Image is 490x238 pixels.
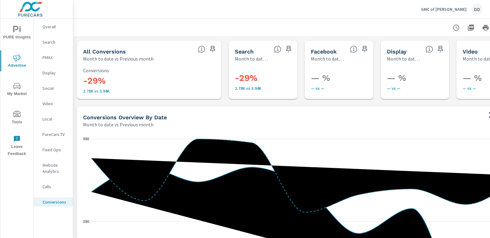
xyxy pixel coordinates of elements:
[311,55,345,62] p: Month to date vs Previous month
[83,68,215,73] p: Conversions
[34,53,73,62] div: PMAX
[311,86,392,91] p: — vs —
[284,44,294,54] span: Save this to your personalized report
[42,39,68,45] p: Search
[198,46,205,53] span: All Conversions include Actions, Leads and Unmapped Conversions
[426,46,433,53] span: Display Conversions include Actions, Leads and Unmapped Conversions
[465,22,477,34] button: "Export Report to PDF"
[42,70,68,76] p: Display
[83,121,154,128] p: Month to date vs Previous month
[472,4,483,15] div: DD
[83,76,215,86] h3: -29%
[387,48,407,55] h5: Display
[83,55,154,62] p: Month to date vs Previous month
[463,48,478,55] h5: Video
[2,26,32,41] span: PURE Insights
[235,55,269,62] p: Month to date vs Previous month
[350,46,357,53] span: All conversions reported from Facebook with duplicates filtered out
[34,84,73,93] div: Social
[387,86,468,91] p: — vs —
[2,135,32,157] span: Leave Feedback
[235,48,254,55] h5: Search
[34,182,73,191] div: Calls
[235,86,316,91] p: 2,785 vs 3,936
[34,99,73,108] div: Video
[208,44,218,54] span: Save this to your personalized report
[34,197,73,207] div: Conversions
[311,48,337,55] h5: Facebook
[83,137,89,141] text: 580
[42,116,68,122] p: Local
[421,6,467,12] p: GMC of [PERSON_NAME]
[34,38,73,47] div: Search
[42,162,68,174] p: Website Analytics
[42,131,68,137] p: PureCars TV
[42,147,68,153] p: Fixed Ops
[360,44,370,54] span: Save this to your personalized report
[42,101,68,107] p: Video
[34,130,73,139] div: PureCars TV
[34,161,73,176] div: Website Analytics
[34,114,73,124] div: Local
[34,145,73,154] div: Fixed Ops
[274,46,281,53] span: Search Conversions include Actions, Leads and Unmapped Conversions.
[387,73,468,83] h3: — %
[387,55,421,62] p: Month to date vs Previous month
[42,199,68,205] p: Conversions
[2,111,32,126] span: Tools
[83,89,215,93] p: 2,785 vs 3,936
[2,82,32,97] span: My Market
[311,73,392,83] h3: — %
[42,85,68,91] p: Social
[83,220,89,224] text: 290
[34,68,73,77] div: Display
[436,44,445,54] span: Save this to your personalized report
[2,54,32,69] span: Advertise
[34,22,73,31] div: Overall
[42,54,68,61] p: PMAX
[83,114,167,121] h5: Conversions Overview By Date
[42,184,68,190] p: Calls
[42,24,68,30] p: Overall
[235,73,316,83] h3: -29%
[83,48,126,55] h5: All Conversions
[0,18,34,160] div: nav menu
